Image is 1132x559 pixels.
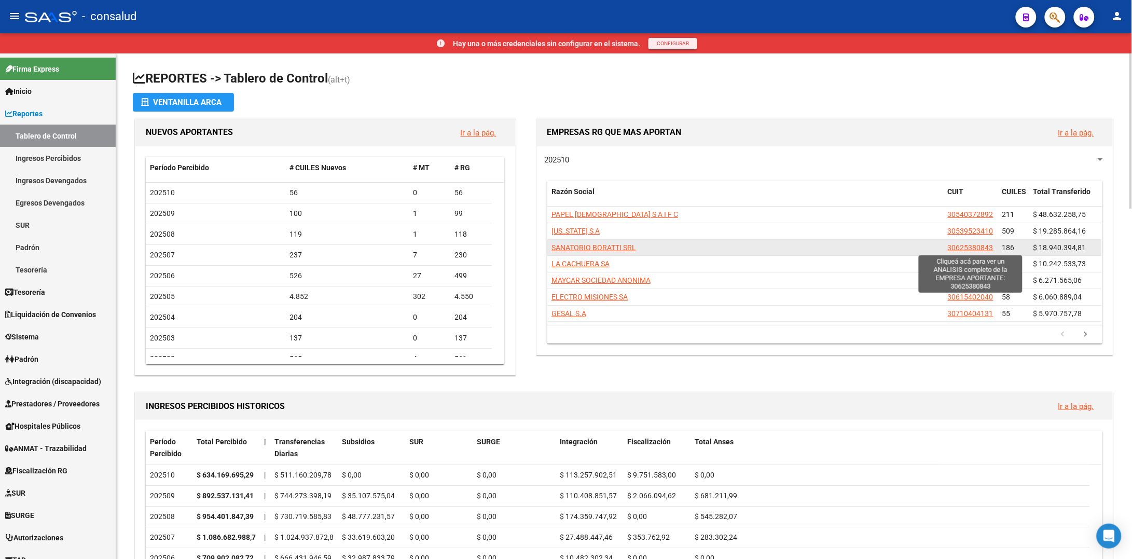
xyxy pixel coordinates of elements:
span: $ 0,00 [409,512,429,521]
datatable-header-cell: Integración [556,431,623,465]
span: $ 1.024.937.872,88 [274,533,338,541]
span: - consalud [82,5,136,28]
datatable-header-cell: Razón Social [547,181,944,215]
span: $ 511.160.209,78 [274,471,332,479]
span: NUEVOS APORTANTES [146,127,233,137]
div: 119 [289,228,405,240]
div: 99 [454,208,488,220]
div: 0 [413,187,446,199]
div: 204 [454,311,488,323]
span: 202508 [150,230,175,238]
span: SURGE [477,438,500,446]
div: 0 [413,332,446,344]
span: # MT [413,163,430,172]
div: 230 [454,249,488,261]
span: Período Percibido [150,163,209,172]
span: 58 [1002,293,1011,301]
div: 100 [289,208,405,220]
span: Total Percibido [197,438,247,446]
span: GESAL S.A [551,309,586,318]
span: $ 0,00 [477,512,496,521]
span: LA CACHUERA SA [551,260,610,268]
span: Sistema [5,331,39,343]
a: Ir a la pág. [1058,128,1094,138]
span: 59 [1002,276,1011,284]
div: Ventanilla ARCA [141,93,226,112]
button: Ir a la pág. [1050,397,1102,416]
span: Padrón [5,353,38,365]
span: Subsidios [342,438,375,446]
div: 7 [413,249,446,261]
div: 1 [413,208,446,220]
span: $ 0,00 [477,533,496,541]
span: 202509 [150,209,175,217]
div: 526 [289,270,405,282]
div: 4.852 [289,291,405,303]
div: 118 [454,228,488,240]
datatable-header-cell: Total Anses [691,431,1090,465]
span: CUIT [948,187,964,196]
mat-icon: person [1111,10,1124,22]
span: # CUILES Nuevos [289,163,346,172]
datatable-header-cell: Fiscalización [623,431,691,465]
datatable-header-cell: Transferencias Diarias [270,431,338,465]
span: Fiscalización [627,438,671,446]
span: $ 0,00 [409,492,429,500]
span: ANMAT - Trazabilidad [5,443,87,454]
datatable-header-cell: CUIT [944,181,998,215]
strong: $ 1.086.682.988,70 [197,533,260,541]
div: 202510 [150,469,188,481]
div: 561 [454,353,488,365]
span: $ 6.271.565,06 [1033,276,1082,284]
span: | [264,438,266,446]
span: $ 174.359.747,92 [560,512,617,521]
span: 30540372892 [948,210,993,219]
div: 56 [454,187,488,199]
div: 302 [413,291,446,303]
strong: $ 954.401.847,39 [197,512,254,521]
span: $ 10.242.533,73 [1033,260,1086,268]
span: (alt+t) [328,75,350,85]
div: 137 [289,332,405,344]
span: 509 [1002,227,1015,235]
span: 202507 [150,251,175,259]
span: 55 [1002,309,1011,318]
span: Transferencias Diarias [274,438,325,458]
span: $ 283.302,24 [695,533,737,541]
span: $ 48.632.258,75 [1033,210,1086,219]
span: SANATORIO BORATTI SRL [551,243,636,252]
button: CONFIGURAR [648,38,697,49]
span: 202510 [150,188,175,197]
div: 202508 [150,511,188,523]
div: 237 [289,249,405,261]
span: 30625380843 [948,243,993,252]
span: $ 113.257.902,51 [560,471,617,479]
span: Integración (discapacidad) [5,376,101,387]
span: Prestadores / Proveedores [5,398,100,410]
span: PAPEL [DEMOGRAPHIC_DATA] S A I F C [551,210,678,219]
span: $ 33.619.603,20 [342,533,395,541]
span: $ 0,00 [695,471,714,479]
span: $ 0,00 [477,492,496,500]
strong: $ 634.169.695,29 [197,471,254,479]
span: $ 9.751.583,00 [627,471,676,479]
span: Total Transferido [1033,187,1091,196]
span: Reportes [5,108,43,119]
datatable-header-cell: Total Percibido [192,431,260,465]
span: 211 [1002,210,1015,219]
a: Ir a la pág. [461,128,496,138]
span: Total Anses [695,438,734,446]
span: $ 6.060.889,04 [1033,293,1082,301]
span: | [264,492,266,500]
span: EMPRESAS RG QUE MAS APORTAN [547,127,682,137]
div: 4 [413,353,446,365]
span: Hospitales Públicos [5,420,80,432]
span: 30615402040 [948,293,993,301]
span: Inicio [5,86,32,97]
div: 4.550 [454,291,488,303]
span: Razón Social [551,187,595,196]
datatable-header-cell: # MT [409,157,450,179]
span: $ 0,00 [477,471,496,479]
span: $ 18.940.394,81 [1033,243,1086,252]
span: $ 5.970.757,78 [1033,309,1082,318]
